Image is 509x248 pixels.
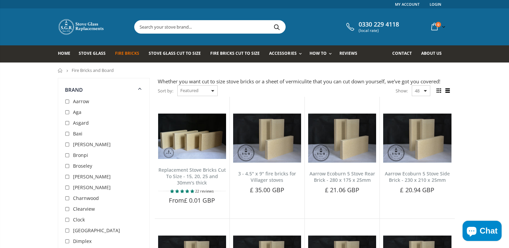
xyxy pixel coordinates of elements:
[73,130,82,137] span: Baxi
[396,85,408,96] span: Show:
[115,50,139,56] span: Fire Bricks
[344,21,399,33] a: 0330 229 4118 (local rate)
[269,50,296,56] span: Accessories
[73,109,81,115] span: Aga
[308,114,376,163] img: Aarrow Ecoburn 5 Stove Rear Brick
[429,20,447,33] a: 0
[238,170,296,183] a: 3 - 4.5" x 9" fire bricks for Villager stoves
[169,196,215,204] span: From
[72,67,114,73] span: Fire Bricks and Board
[339,45,362,63] a: Reviews
[461,221,504,243] inbox-online-store-chat: Shopify online store chat
[435,87,443,94] span: Grid view
[339,50,357,56] span: Reviews
[269,20,285,33] button: Search
[58,18,105,35] img: Stove Glass Replacement
[73,98,89,105] span: Aarrow
[233,114,301,163] img: 3 - 4.5" x 9" fire bricks for Villager stoves
[73,152,88,158] span: Bronpi
[359,21,399,28] span: 0330 229 4118
[210,50,260,56] span: Fire Bricks Cut To Size
[79,50,106,56] span: Stove Glass
[115,45,144,63] a: Fire Bricks
[325,186,359,194] span: £ 21.06 GBP
[149,50,201,56] span: Stove Glass Cut To Size
[392,45,417,63] a: Contact
[73,195,99,201] span: Charnwood
[58,50,70,56] span: Home
[73,120,89,126] span: Asgard
[184,196,215,204] span: £ 0.01 GBP
[135,20,361,33] input: Search your stove brand...
[310,50,327,56] span: How To
[383,114,451,163] img: Aarrow Ecoburn 5 Stove Side Brick
[170,189,195,194] span: 4.77 stars
[392,50,412,56] span: Contact
[73,184,111,191] span: [PERSON_NAME]
[65,86,83,93] span: Brand
[195,189,214,194] span: 22 reviews
[444,87,451,94] span: List view
[58,68,63,73] a: Home
[58,45,75,63] a: Home
[421,45,447,63] a: About us
[158,114,226,159] img: Replacement Stove Bricks Cut To Size - 15, 20, 25 and 30mm's thick
[158,167,226,186] a: Replacement Stove Bricks Cut To Size - 15, 20, 25 and 30mm's thick
[400,186,434,194] span: £ 20.94 GBP
[310,170,375,183] a: Aarrow Ecoburn 5 Stove Rear Brick - 280 x 175 x 25mm
[73,163,92,169] span: Broseley
[310,45,335,63] a: How To
[385,170,450,183] a: Aarrow Ecoburn 5 Stove Side Brick - 230 x 210 x 25mm
[250,186,284,194] span: £ 35.00 GBP
[210,45,265,63] a: Fire Bricks Cut To Size
[73,227,120,234] span: [GEOGRAPHIC_DATA]
[73,206,95,212] span: Clearview
[158,85,173,97] span: Sort by:
[436,22,441,27] span: 0
[73,141,111,148] span: [PERSON_NAME]
[269,45,305,63] a: Accessories
[359,28,399,33] span: (local rate)
[79,45,111,63] a: Stove Glass
[421,50,442,56] span: About us
[149,45,206,63] a: Stove Glass Cut To Size
[73,173,111,180] span: [PERSON_NAME]
[73,238,92,244] span: Dimplex
[158,78,451,85] div: Whether you want cut to size stove bricks or a sheet of vermiculite that you can cut down yoursel...
[73,216,85,223] span: Clock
